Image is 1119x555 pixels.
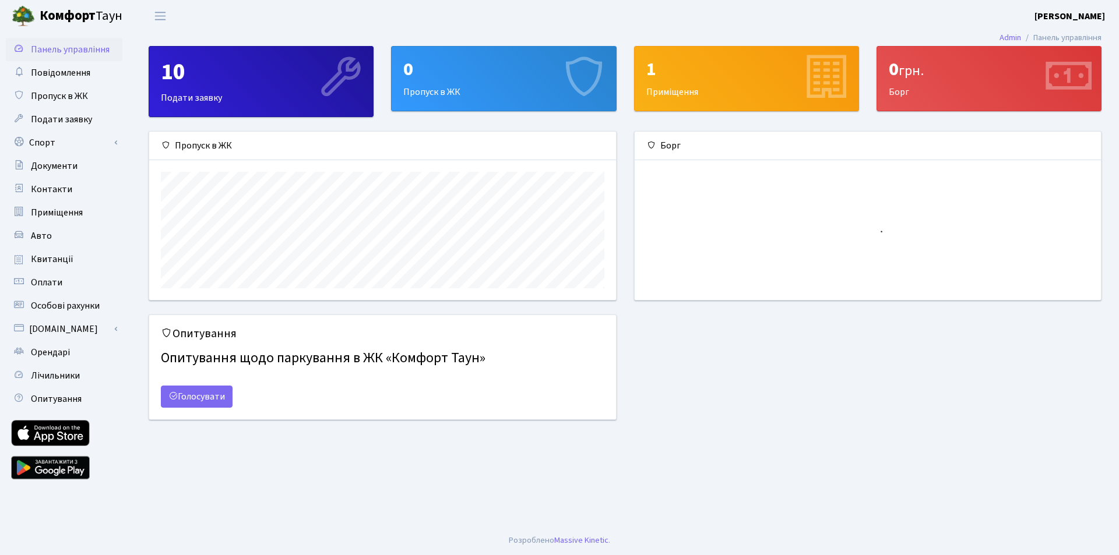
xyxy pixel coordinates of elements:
[6,178,122,201] a: Контакти
[1034,10,1105,23] b: [PERSON_NAME]
[12,5,35,28] img: logo.png
[6,294,122,317] a: Особові рахунки
[6,317,122,341] a: [DOMAIN_NAME]
[31,276,62,289] span: Оплати
[6,108,122,131] a: Подати заявку
[31,183,72,196] span: Контакти
[6,271,122,294] a: Оплати
[391,46,616,111] a: 0Пропуск в ЖК
[161,386,233,408] a: Голосувати
[899,61,924,81] span: грн.
[634,46,859,111] a: 1Приміщення
[31,253,73,266] span: Квитанції
[982,26,1119,50] nav: breadcrumb
[31,229,52,242] span: Авто
[6,61,122,84] a: Повідомлення
[1034,9,1105,23] a: [PERSON_NAME]
[31,393,82,405] span: Опитування
[6,131,122,154] a: Спорт
[635,132,1102,160] div: Борг
[6,154,122,178] a: Документи
[161,345,604,372] h4: Опитування щодо паркування в ЖК «Комфорт Таун»
[149,132,616,160] div: Пропуск в ЖК
[40,6,122,26] span: Таун
[31,43,110,56] span: Панель управління
[6,387,122,411] a: Опитування
[1021,31,1102,44] li: Панель управління
[40,6,96,25] b: Комфорт
[403,58,604,80] div: 0
[646,58,847,80] div: 1
[31,113,92,126] span: Подати заявку
[6,84,122,108] a: Пропуск в ЖК
[6,341,122,364] a: Орендарі
[31,299,100,312] span: Особові рахунки
[6,38,122,61] a: Панель управління
[31,90,88,102] span: Пропуск в ЖК
[509,534,610,547] div: .
[161,327,604,341] h5: Опитування
[509,534,554,546] a: Розроблено
[6,224,122,248] a: Авто
[6,201,122,224] a: Приміщення
[31,160,78,172] span: Документи
[146,6,175,26] button: Переключити навігацію
[554,534,608,546] a: Massive Kinetic
[31,346,70,359] span: Орендарі
[635,47,858,111] div: Приміщення
[31,66,90,79] span: Повідомлення
[6,248,122,271] a: Квитанції
[6,364,122,387] a: Лічильники
[1000,31,1021,44] a: Admin
[877,47,1101,111] div: Борг
[392,47,615,111] div: Пропуск в ЖК
[161,58,361,86] div: 10
[149,47,373,116] div: Подати заявку
[889,58,1089,80] div: 0
[31,206,83,219] span: Приміщення
[149,46,374,117] a: 10Подати заявку
[31,369,80,382] span: Лічильники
